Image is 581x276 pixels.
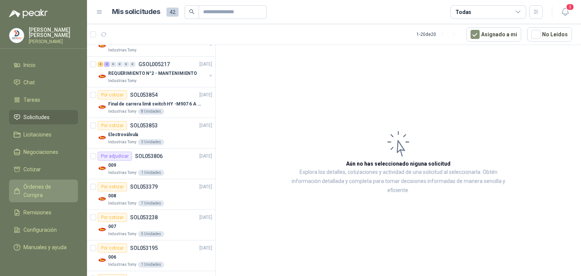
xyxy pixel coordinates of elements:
[189,9,194,14] span: search
[130,62,135,67] div: 0
[108,200,137,206] p: Industrias Tomy
[9,223,78,237] a: Configuración
[9,205,78,220] a: Remisiones
[108,192,116,200] p: 008
[98,121,127,130] div: Por cotizar
[138,231,164,237] div: 5 Unidades
[98,256,107,265] img: Company Logo
[98,152,132,161] div: Por adjudicar
[23,130,51,139] span: Licitaciones
[108,231,137,237] p: Industrias Tomy
[98,194,107,203] img: Company Logo
[9,9,48,18] img: Logo peakr
[138,170,164,176] div: 1 Unidades
[98,90,127,99] div: Por cotizar
[87,240,215,271] a: Por cotizarSOL053195[DATE] Company Logo006Industrias Tomy1 Unidades
[199,214,212,221] p: [DATE]
[29,27,78,38] p: [PERSON_NAME] [PERSON_NAME]
[98,243,127,253] div: Por cotizar
[87,210,215,240] a: Por cotizarSOL053238[DATE] Company Logo007Industrias Tomy5 Unidades
[117,62,123,67] div: 0
[108,78,137,84] p: Industrias Tomy
[29,39,78,44] p: [PERSON_NAME]
[23,148,58,156] span: Negociaciones
[130,245,158,251] p: SOL053195
[108,262,137,268] p: Industrias Tomy
[138,109,164,115] div: 8 Unidades
[199,61,212,68] p: [DATE]
[166,8,179,17] span: 42
[9,162,78,177] a: Cotizar
[9,127,78,142] a: Licitaciones
[9,75,78,90] a: Chat
[138,200,164,206] div: 7 Unidades
[98,213,127,222] div: Por cotizar
[23,208,51,217] span: Remisiones
[527,27,572,42] button: No Leídos
[108,109,137,115] p: Industrias Tomy
[104,62,110,67] div: 4
[23,96,40,104] span: Tareas
[9,240,78,254] a: Manuales y ayuda
[110,62,116,67] div: 0
[130,92,158,98] p: SOL053854
[23,113,50,121] span: Solicitudes
[23,183,71,199] span: Órdenes de Compra
[199,122,212,129] p: [DATE]
[23,243,67,251] span: Manuales y ayuda
[466,27,521,42] button: Asignado a mi
[23,226,57,234] span: Configuración
[98,182,127,191] div: Por cotizar
[108,70,197,77] p: REQUERIMIENTO N°2 - MANTENIMIENTO
[346,160,451,168] h3: Aún no has seleccionado niguna solicitud
[135,154,163,159] p: SOL053806
[98,225,107,234] img: Company Logo
[123,62,129,67] div: 0
[98,62,103,67] div: 4
[138,139,164,145] div: 3 Unidades
[199,183,212,191] p: [DATE]
[108,170,137,176] p: Industrias Tomy
[98,164,107,173] img: Company Logo
[108,139,137,145] p: Industrias Tomy
[98,102,107,112] img: Company Logo
[112,6,160,17] h1: Mis solicitudes
[130,123,158,128] p: SOL053853
[9,93,78,107] a: Tareas
[138,62,170,67] p: GSOL005217
[23,165,41,174] span: Cotizar
[455,8,471,16] div: Todas
[9,28,24,43] img: Company Logo
[98,41,107,50] img: Company Logo
[416,28,460,40] div: 1 - 20 de 20
[87,179,215,210] a: Por cotizarSOL053379[DATE] Company Logo008Industrias Tomy7 Unidades
[108,101,202,108] p: Final de carrera limit switch HY -M907 6 A - 250 V a.c
[87,149,215,179] a: Por adjudicarSOL053806[DATE] Company Logo009Industrias Tomy1 Unidades
[23,78,35,87] span: Chat
[23,61,36,69] span: Inicio
[558,5,572,19] button: 3
[98,60,214,84] a: 4 4 0 0 0 0 GSOL005217[DATE] Company LogoREQUERIMIENTO N°2 - MANTENIMIENTOIndustrias Tomy
[108,254,116,261] p: 006
[566,3,574,11] span: 3
[138,262,164,268] div: 1 Unidades
[108,131,138,138] p: Electroválvula
[9,110,78,124] a: Solicitudes
[98,72,107,81] img: Company Logo
[9,145,78,159] a: Negociaciones
[9,180,78,202] a: Órdenes de Compra
[108,47,137,53] p: Industrias Tomy
[98,133,107,142] img: Company Logo
[9,58,78,72] a: Inicio
[108,223,116,230] p: 007
[199,153,212,160] p: [DATE]
[199,91,212,99] p: [DATE]
[87,87,215,118] a: Por cotizarSOL053854[DATE] Company LogoFinal de carrera limit switch HY -M907 6 A - 250 V a.cIndu...
[130,215,158,220] p: SOL053238
[108,162,116,169] p: 009
[130,184,158,189] p: SOL053379
[199,245,212,252] p: [DATE]
[291,168,505,195] p: Explora los detalles, cotizaciones y actividad de una solicitud al seleccionarla. Obtén informaci...
[87,118,215,149] a: Por cotizarSOL053853[DATE] Company LogoElectroválvulaIndustrias Tomy3 Unidades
